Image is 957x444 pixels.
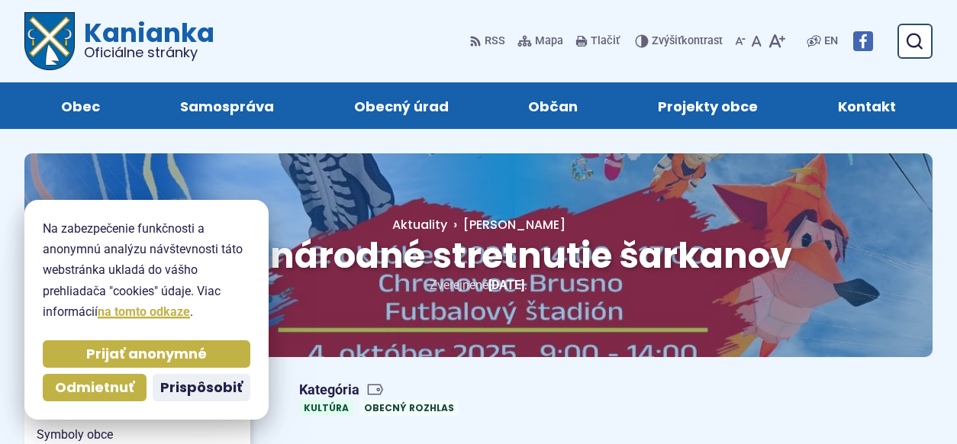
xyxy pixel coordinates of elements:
button: Tlačiť [572,25,623,57]
a: Projekty obce [633,82,783,129]
span: Obecný úrad [354,82,449,129]
span: Tlačiť [591,35,620,48]
a: Samospráva [156,82,299,129]
span: Samospráva [180,82,274,129]
a: Mapa [514,25,566,57]
span: Kontakt [838,82,896,129]
a: EN [821,32,841,50]
span: Zvýšiť [652,34,681,47]
span: Medzinárodné stretnutie šarkanov [166,231,792,280]
img: Prejsť na domovskú stránku [24,12,75,70]
span: kontrast [652,35,723,48]
span: Mapa [535,32,563,50]
button: Prijať anonymné [43,340,250,368]
span: Kategória [299,381,465,399]
span: Oficiálne stránky [84,46,214,60]
span: Prijať anonymné [86,346,207,363]
span: Prispôsobiť [160,379,243,397]
a: Kontakt [813,82,920,129]
button: Zmenšiť veľkosť písma [732,25,749,57]
p: Zverejnené . [73,275,884,295]
button: Prispôsobiť [153,374,250,401]
span: EN [824,32,838,50]
a: Aktuality [392,216,447,233]
a: Občan [504,82,603,129]
span: [PERSON_NAME] [463,216,565,233]
button: Zväčšiť veľkosť písma [765,25,788,57]
button: Nastaviť pôvodnú veľkosť písma [749,25,765,57]
a: Logo Kanianka, prejsť na domovskú stránku. [24,12,214,70]
p: Na zabezpečenie funkčnosti a anonymnú analýzu návštevnosti táto webstránka ukladá do vášho prehli... [43,218,250,322]
span: Kanianka [75,20,214,60]
span: Odmietnuť [55,379,134,397]
a: Obecný rozhlas [359,400,459,416]
img: Prejsť na Facebook stránku [853,31,873,51]
a: [PERSON_NAME] [447,216,565,233]
button: Zvýšiťkontrast [635,25,726,57]
span: Obec [61,82,100,129]
span: RSS [485,32,505,50]
button: Odmietnuť [43,374,147,401]
span: Projekty obce [658,82,758,129]
a: Obecný úrad [329,82,473,129]
span: Občan [528,82,578,129]
a: Kultúra [299,400,353,416]
a: na tomto odkaze [98,304,190,319]
a: Obec [37,82,125,129]
a: RSS [469,25,508,57]
span: [DATE] [488,278,524,292]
